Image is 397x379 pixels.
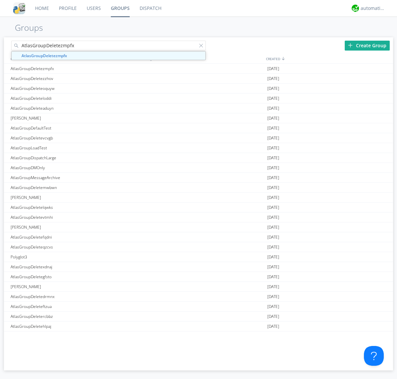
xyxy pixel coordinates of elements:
[267,133,279,143] span: [DATE]
[267,232,279,242] span: [DATE]
[267,143,279,153] span: [DATE]
[9,302,136,311] div: AtlasGroupDeleteftzua
[345,41,390,51] div: Create Group
[4,331,393,341] a: AtlasGroupDeletecqctr[DATE]
[361,5,385,12] div: automation+atlas
[267,262,279,272] span: [DATE]
[267,282,279,292] span: [DATE]
[267,331,279,341] span: [DATE]
[9,183,136,192] div: AtlasGroupDeletemwbwn
[4,113,393,123] a: [PERSON_NAME][DATE]
[9,173,136,182] div: AtlasGroupMessageArchive
[4,74,393,84] a: AtlasGroupDeletezzhov[DATE]
[9,292,136,301] div: AtlasGroupDeletedrmnx
[9,242,136,252] div: AtlasGroupDeleteqzcvs
[9,143,136,153] div: AtlasGroupLoadTest
[267,272,279,282] span: [DATE]
[9,262,136,272] div: AtlasGroupDeletexdnaj
[267,222,279,232] span: [DATE]
[9,212,136,222] div: AtlasGroupDeletevtmhi
[4,292,393,302] a: AtlasGroupDeletedrmnx[DATE]
[9,103,136,113] div: AtlasGroupDeleteaduyn
[267,163,279,173] span: [DATE]
[9,84,136,93] div: AtlasGroupDeleteoquyw
[4,163,393,173] a: AtlasGroupDMOnly[DATE]
[4,123,393,133] a: AtlasGroupDefaultTest[DATE]
[4,84,393,94] a: AtlasGroupDeleteoquyw[DATE]
[267,84,279,94] span: [DATE]
[267,183,279,193] span: [DATE]
[9,331,136,341] div: AtlasGroupDeletecqctr
[4,272,393,282] a: AtlasGroupDeletegfsto[DATE]
[267,74,279,84] span: [DATE]
[4,222,393,232] a: [PERSON_NAME][DATE]
[9,94,136,103] div: AtlasGroupDeleteloddi
[22,53,67,58] strong: AtlasGroupDeletezmpfx
[4,242,393,252] a: AtlasGroupDeleteqzcvs[DATE]
[9,282,136,291] div: [PERSON_NAME]
[4,203,393,212] a: AtlasGroupDeletelqwks[DATE]
[4,173,393,183] a: AtlasGroupMessageArchive[DATE]
[267,312,279,322] span: [DATE]
[9,113,136,123] div: [PERSON_NAME]
[9,74,136,83] div: AtlasGroupDeletezzhov
[4,282,393,292] a: [PERSON_NAME][DATE]
[267,302,279,312] span: [DATE]
[267,103,279,113] span: [DATE]
[11,41,206,51] input: Search groups
[9,163,136,172] div: AtlasGroupDMOnly
[9,232,136,242] div: AtlasGroupDeletefqdni
[13,2,25,14] img: cddb5a64eb264b2086981ab96f4c1ba7
[267,252,279,262] span: [DATE]
[4,302,393,312] a: AtlasGroupDeleteftzua[DATE]
[9,123,136,133] div: AtlasGroupDefaultTest
[267,292,279,302] span: [DATE]
[4,153,393,163] a: AtlasGroupDispatchLarge[DATE]
[4,103,393,113] a: AtlasGroupDeleteaduyn[DATE]
[267,113,279,123] span: [DATE]
[4,212,393,222] a: AtlasGroupDeletevtmhi[DATE]
[267,212,279,222] span: [DATE]
[267,322,279,331] span: [DATE]
[4,252,393,262] a: Polyglot3[DATE]
[4,94,393,103] a: AtlasGroupDeleteloddi[DATE]
[9,222,136,232] div: [PERSON_NAME]
[267,203,279,212] span: [DATE]
[9,322,136,331] div: AtlasGroupDeletehlpaj
[267,153,279,163] span: [DATE]
[9,203,136,212] div: AtlasGroupDeletelqwks
[267,64,279,74] span: [DATE]
[4,312,393,322] a: AtlasGroupDeletercbbz[DATE]
[9,193,136,202] div: [PERSON_NAME]
[4,64,393,74] a: AtlasGroupDeletezmpfx[DATE]
[9,153,136,163] div: AtlasGroupDispatchLarge
[4,193,393,203] a: [PERSON_NAME][DATE]
[348,43,353,48] img: plus.svg
[352,5,359,12] img: d2d01cd9b4174d08988066c6d424eccd
[4,262,393,272] a: AtlasGroupDeletexdnaj[DATE]
[9,312,136,321] div: AtlasGroupDeletercbbz
[267,173,279,183] span: [DATE]
[4,232,393,242] a: AtlasGroupDeletefqdni[DATE]
[264,54,393,63] div: CREATED
[9,64,136,73] div: AtlasGroupDeletezmpfx
[9,252,136,262] div: Polyglot3
[364,346,384,366] iframe: Toggle Customer Support
[267,193,279,203] span: [DATE]
[9,54,135,63] div: GROUPS
[267,123,279,133] span: [DATE]
[4,183,393,193] a: AtlasGroupDeletemwbwn[DATE]
[4,322,393,331] a: AtlasGroupDeletehlpaj[DATE]
[267,94,279,103] span: [DATE]
[9,272,136,282] div: AtlasGroupDeletegfsto
[4,133,393,143] a: AtlasGroupDeletevcvgb[DATE]
[267,242,279,252] span: [DATE]
[9,133,136,143] div: AtlasGroupDeletevcvgb
[4,143,393,153] a: AtlasGroupLoadTest[DATE]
